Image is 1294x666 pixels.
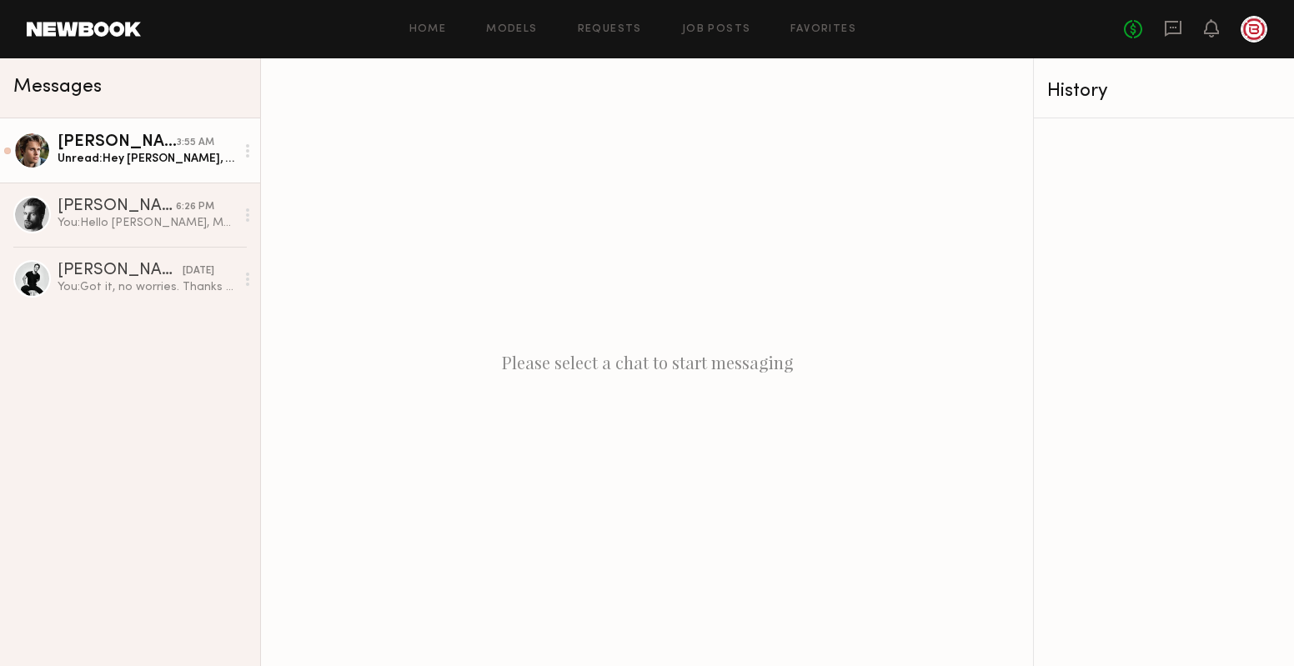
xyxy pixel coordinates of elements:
[58,134,177,151] div: [PERSON_NAME]
[58,198,176,215] div: [PERSON_NAME]
[13,78,102,97] span: Messages
[1047,82,1281,101] div: History
[790,24,856,35] a: Favorites
[58,279,235,295] div: You: Got it, no worries. Thanks for letting us know.
[58,215,235,231] div: You: Hello [PERSON_NAME], My name is [PERSON_NAME], and I’m reaching out to you on behalf of besi...
[261,58,1033,666] div: Please select a chat to start messaging
[409,24,447,35] a: Home
[58,151,235,167] div: Unread: Hey [PERSON_NAME], thanks for reaching out! My rate for a half day is 1K. If that works f...
[578,24,642,35] a: Requests
[682,24,751,35] a: Job Posts
[486,24,537,35] a: Models
[58,263,183,279] div: [PERSON_NAME]
[177,135,214,151] div: 3:55 AM
[176,199,214,215] div: 6:26 PM
[183,263,214,279] div: [DATE]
